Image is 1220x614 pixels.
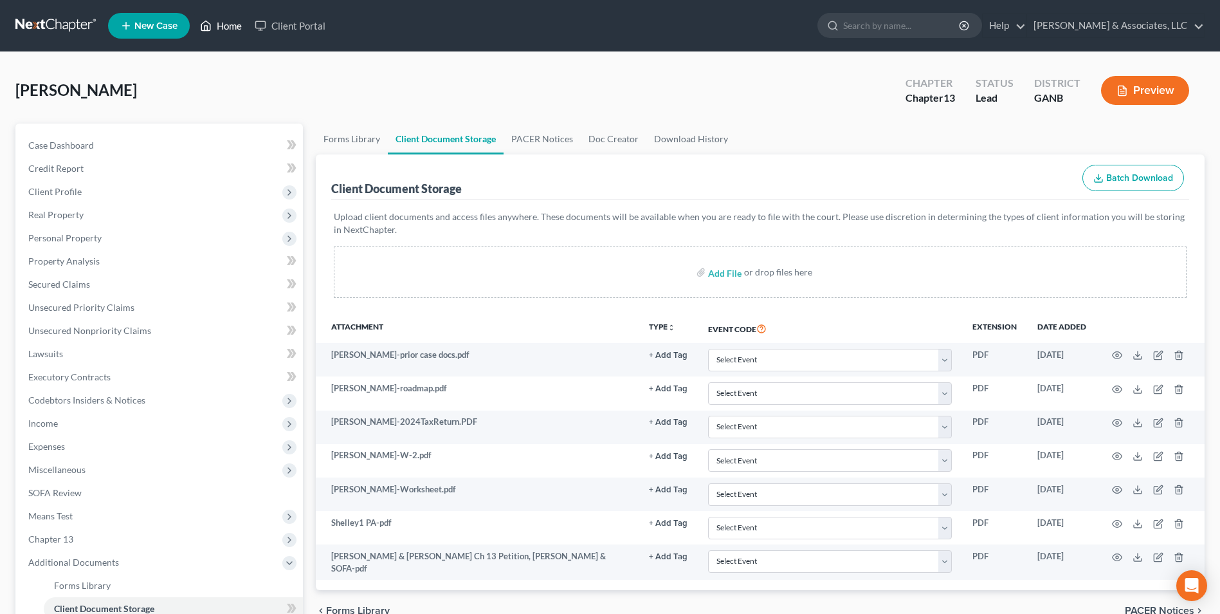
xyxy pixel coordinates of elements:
[28,302,134,313] span: Unsecured Priority Claims
[649,483,687,496] a: + Add Tag
[668,324,675,331] i: unfold_more
[28,441,65,452] span: Expenses
[18,366,303,389] a: Executory Contracts
[316,511,638,544] td: Shelley1 PA-pdf
[18,481,303,505] a: SOFA Review
[1176,570,1207,601] div: Open Intercom Messenger
[28,510,73,521] span: Means Test
[18,319,303,342] a: Unsecured Nonpriority Claims
[962,478,1027,511] td: PDF
[54,603,154,614] span: Client Document Storage
[504,124,581,154] a: PACER Notices
[646,124,736,154] a: Download History
[28,557,119,568] span: Additional Documents
[698,313,962,343] th: Event Code
[316,313,638,343] th: Attachment
[649,416,687,428] a: + Add Tag
[18,250,303,273] a: Property Analysis
[962,444,1027,478] td: PDF
[28,534,73,544] span: Chapter 13
[581,124,646,154] a: Doc Creator
[316,411,638,444] td: [PERSON_NAME]-2024TaxReturn.PDF
[28,487,82,498] span: SOFA Review
[976,76,1014,91] div: Status
[28,464,86,475] span: Miscellaneous
[15,80,137,99] span: [PERSON_NAME]
[334,210,1187,236] p: Upload client documents and access files anywhere. These documents will be available when you are...
[28,325,151,336] span: Unsecured Nonpriority Claims
[28,140,94,151] span: Case Dashboard
[18,342,303,366] a: Lawsuits
[28,395,145,405] span: Codebtors Insiders & Notices
[28,256,100,266] span: Property Analysis
[649,553,687,561] button: + Add Tag
[316,478,638,511] td: [PERSON_NAME]-Worksheet.pdf
[331,181,462,196] div: Client Document Storage
[1027,411,1097,444] td: [DATE]
[1027,14,1204,37] a: [PERSON_NAME] & Associates, LLC
[1101,76,1189,105] button: Preview
[44,574,303,597] a: Forms Library
[18,157,303,180] a: Credit Report
[962,343,1027,377] td: PDF
[28,232,102,243] span: Personal Property
[649,452,687,461] button: + Add Tag
[18,296,303,319] a: Unsecured Priority Claims
[649,349,687,361] a: + Add Tag
[248,14,332,37] a: Client Portal
[28,163,84,174] span: Credit Report
[1027,478,1097,511] td: [DATE]
[649,351,687,360] button: + Add Tag
[1027,444,1097,478] td: [DATE]
[962,411,1027,444] td: PDF
[976,91,1014,106] div: Lead
[962,544,1027,580] td: PDF
[194,14,248,37] a: Home
[28,279,90,290] span: Secured Claims
[649,486,687,494] button: + Add Tag
[28,348,63,359] span: Lawsuits
[943,91,955,104] span: 13
[28,209,84,220] span: Real Property
[906,76,955,91] div: Chapter
[54,580,111,591] span: Forms Library
[649,449,687,461] a: + Add Tag
[388,124,504,154] a: Client Document Storage
[1027,544,1097,580] td: [DATE]
[28,186,82,197] span: Client Profile
[1027,511,1097,544] td: [DATE]
[28,371,111,382] span: Executory Contracts
[983,14,1026,37] a: Help
[18,273,303,296] a: Secured Claims
[1082,165,1184,192] button: Batch Download
[744,266,812,279] div: or drop files here
[1034,91,1080,106] div: GANB
[962,511,1027,544] td: PDF
[962,377,1027,410] td: PDF
[316,343,638,377] td: [PERSON_NAME]-prior case docs.pdf
[28,418,58,429] span: Income
[649,517,687,529] a: + Add Tag
[649,382,687,395] a: + Add Tag
[316,544,638,580] td: [PERSON_NAME] & [PERSON_NAME] Ch 13 Petition, [PERSON_NAME] & SOFA-pdf
[316,377,638,410] td: [PERSON_NAME]-roadmap.pdf
[649,385,687,393] button: + Add Tag
[1027,343,1097,377] td: [DATE]
[649,519,687,528] button: + Add Tag
[18,134,303,157] a: Case Dashboard
[1106,172,1173,183] span: Batch Download
[649,323,675,331] button: TYPEunfold_more
[1027,313,1097,343] th: Date added
[316,124,388,154] a: Forms Library
[843,14,961,37] input: Search by name...
[962,313,1027,343] th: Extension
[649,418,687,427] button: + Add Tag
[1034,76,1080,91] div: District
[316,444,638,478] td: [PERSON_NAME]-W-2.pdf
[1027,377,1097,410] td: [DATE]
[134,21,178,31] span: New Case
[906,91,955,106] div: Chapter
[649,550,687,563] a: + Add Tag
